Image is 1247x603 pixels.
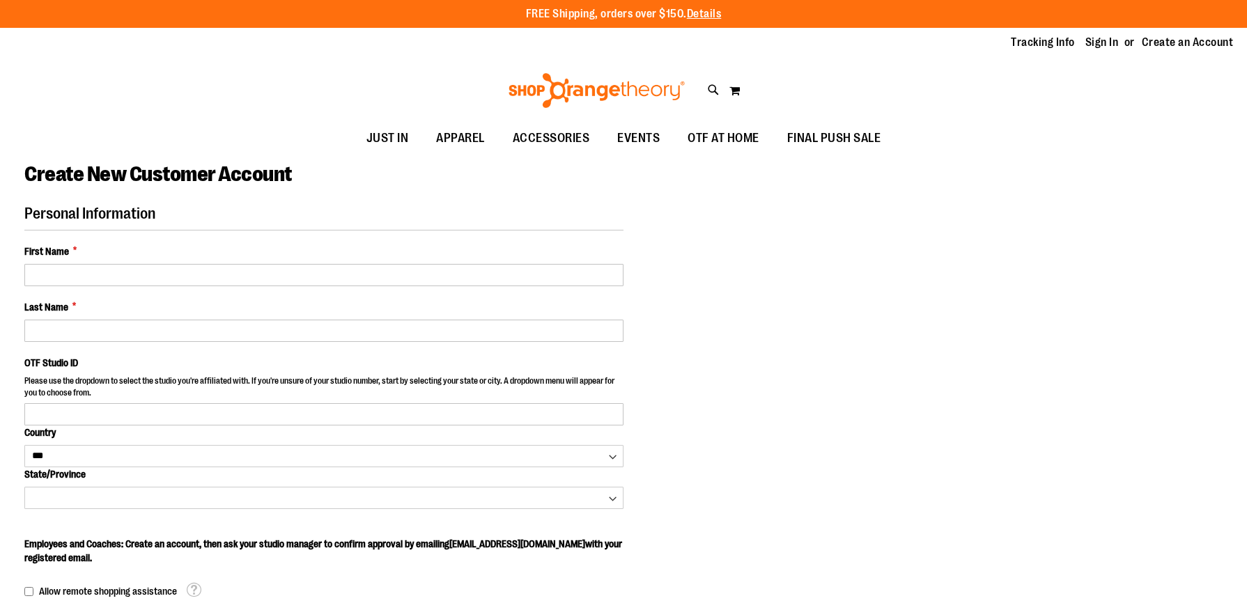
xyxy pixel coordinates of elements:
[24,469,86,480] span: State/Province
[39,586,177,597] span: Allow remote shopping assistance
[506,73,687,108] img: Shop Orangetheory
[24,162,292,186] span: Create New Customer Account
[787,123,881,154] span: FINAL PUSH SALE
[24,205,155,222] span: Personal Information
[24,244,69,258] span: First Name
[1011,35,1075,50] a: Tracking Info
[24,300,68,314] span: Last Name
[1142,35,1234,50] a: Create an Account
[24,427,56,438] span: Country
[526,6,722,22] p: FREE Shipping, orders over $150.
[688,123,759,154] span: OTF AT HOME
[687,8,722,20] a: Details
[366,123,409,154] span: JUST IN
[24,538,622,563] span: Employees and Coaches: Create an account, then ask your studio manager to confirm approval by ema...
[617,123,660,154] span: EVENTS
[1085,35,1119,50] a: Sign In
[513,123,590,154] span: ACCESSORIES
[436,123,485,154] span: APPAREL
[24,375,623,402] p: Please use the dropdown to select the studio you're affiliated with. If you're unsure of your stu...
[24,357,78,368] span: OTF Studio ID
